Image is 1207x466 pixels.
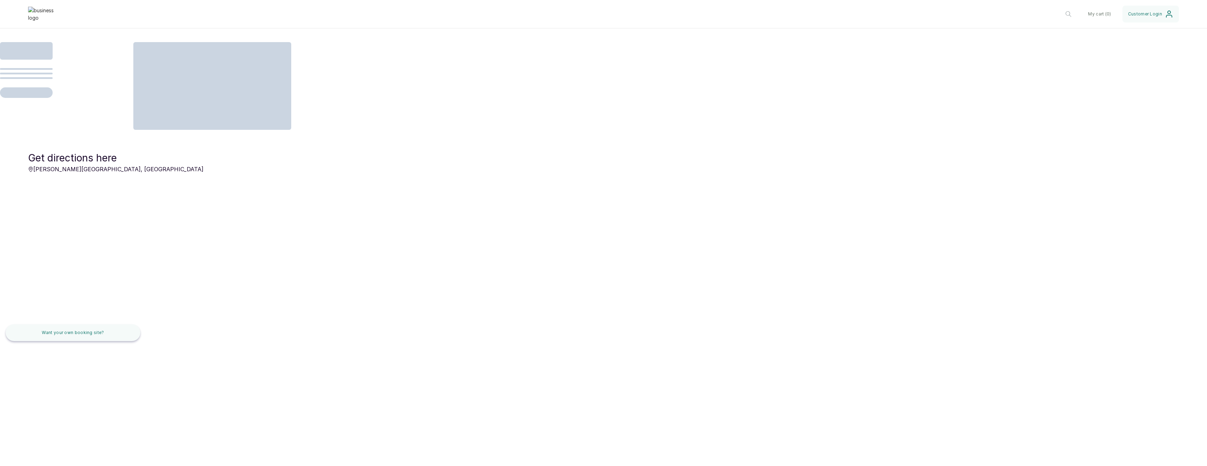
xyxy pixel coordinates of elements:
[28,165,204,173] p: [PERSON_NAME][GEOGRAPHIC_DATA], [GEOGRAPHIC_DATA]
[1122,6,1179,22] button: Customer Login
[1082,6,1116,22] button: My cart (0)
[1128,11,1162,17] span: Customer Login
[28,7,56,21] img: business logo
[6,324,140,341] button: Want your own booking site?
[28,151,204,165] p: Get directions here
